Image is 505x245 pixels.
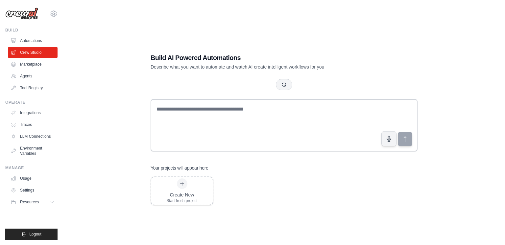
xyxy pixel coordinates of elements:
a: Crew Studio [8,47,58,58]
a: Agents [8,71,58,81]
h3: Your projects will appear here [151,165,208,171]
div: Manage [5,165,58,171]
button: Logout [5,229,58,240]
button: Resources [8,197,58,207]
a: Environment Variables [8,143,58,159]
div: Operate [5,100,58,105]
div: Build [5,28,58,33]
span: Resources [20,199,39,205]
a: Tool Registry [8,83,58,93]
a: Traces [8,119,58,130]
a: Automations [8,35,58,46]
button: Get new suggestions [276,79,292,90]
button: Click to speak your automation idea [381,131,397,146]
a: LLM Connections [8,131,58,142]
a: Integrations [8,108,58,118]
a: Usage [8,173,58,184]
div: Start fresh project [166,198,198,203]
img: Logo [5,8,38,20]
span: Logout [29,232,41,237]
p: Describe what you want to automate and watch AI create intelligent workflows for you [151,64,372,70]
a: Settings [8,185,58,195]
a: Marketplace [8,59,58,70]
h1: Build AI Powered Automations [151,53,372,62]
div: Create New [166,192,198,198]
